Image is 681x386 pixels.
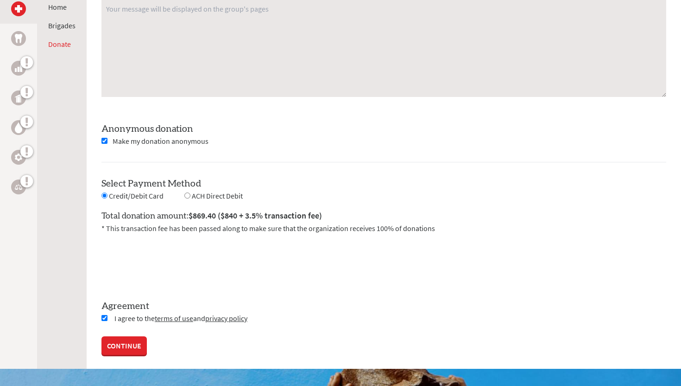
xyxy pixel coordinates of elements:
span: $869.40 ($840 + 3.5% transaction fee) [189,210,322,221]
img: Engineering [15,154,22,161]
img: Public Health [15,93,22,103]
a: Brigades [48,21,76,30]
li: Donate [48,39,76,50]
a: Public Health [11,90,26,105]
a: terms of use [155,314,193,323]
img: Business [15,64,22,72]
label: Agreement [101,300,666,313]
a: CONTINUE [101,336,147,355]
p: * This transaction fee has been passed along to make sure that the organization receives 100% of ... [101,223,666,234]
a: privacy policy [205,314,247,323]
a: Medical [11,1,26,16]
span: Credit/Debit Card [109,191,164,200]
a: Dental [11,31,26,46]
img: Legal Empowerment [15,184,22,190]
li: Brigades [48,20,76,31]
span: Make my donation anonymous [113,136,208,146]
label: Total donation amount: [101,209,322,223]
iframe: reCAPTCHA [101,245,242,281]
a: Water [11,120,26,135]
a: Legal Empowerment [11,180,26,194]
a: Home [48,2,67,12]
img: Water [15,122,22,133]
label: Anonymous donation [101,124,193,134]
a: Engineering [11,150,26,165]
li: Home [48,1,76,13]
a: Donate [48,39,71,49]
a: Business [11,61,26,76]
img: Medical [15,5,22,13]
span: ACH Direct Debit [192,191,243,200]
img: Dental [15,34,22,43]
span: I agree to the and [114,314,247,323]
label: Select Payment Method [101,179,201,188]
